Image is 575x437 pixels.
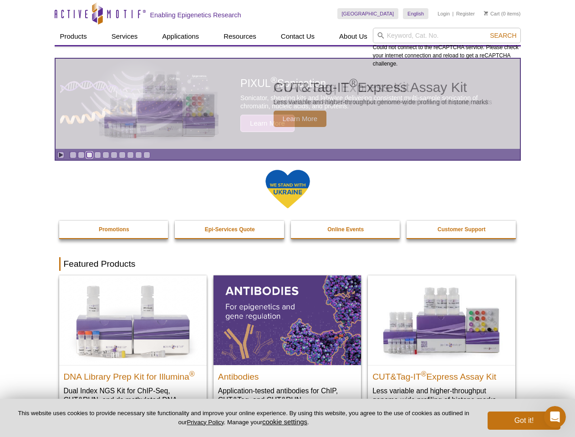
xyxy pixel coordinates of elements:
[484,11,488,15] img: Your Cart
[86,152,93,158] a: Go to slide 3
[487,31,519,40] button: Search
[544,406,566,428] iframe: Intercom live chat
[488,412,560,430] button: Got it!
[189,370,195,377] sup: ®
[218,386,356,405] p: Application-tested antibodies for ChIP, CUT&Tag, and CUT&RUN.
[218,368,356,381] h2: Antibodies
[453,8,454,19] li: |
[291,221,401,238] a: Online Events
[337,8,399,19] a: [GEOGRAPHIC_DATA]
[372,368,511,381] h2: CUT&Tag-IT Express Assay Kit
[102,152,109,158] a: Go to slide 5
[64,386,202,414] p: Dual Index NGS Kit for ChIP-Seq, CUT&RUN, and ds methylated DNA assays.
[70,152,76,158] a: Go to slide 1
[59,257,516,271] h2: Featured Products
[334,28,373,45] a: About Us
[64,368,202,381] h2: DNA Library Prep Kit for Illumina
[484,10,500,17] a: Cart
[438,10,450,17] a: Login
[99,226,129,233] strong: Promotions
[205,226,255,233] strong: Epi-Services Quote
[135,152,142,158] a: Go to slide 9
[490,32,516,39] span: Search
[59,275,207,365] img: DNA Library Prep Kit for Illumina
[127,152,134,158] a: Go to slide 8
[407,221,517,238] a: Customer Support
[150,11,241,19] h2: Enabling Epigenetics Research
[15,409,473,427] p: This website uses cookies to provide necessary site functionality and improve your online experie...
[106,28,143,45] a: Services
[373,28,521,43] input: Keyword, Cat. No.
[262,418,307,426] button: cookie settings
[175,221,285,238] a: Epi-Services Quote
[119,152,126,158] a: Go to slide 7
[157,28,204,45] a: Applications
[55,28,92,45] a: Products
[368,275,515,413] a: CUT&Tag-IT® Express Assay Kit CUT&Tag-IT®Express Assay Kit Less variable and higher-throughput ge...
[421,370,427,377] sup: ®
[78,152,85,158] a: Go to slide 2
[265,169,310,209] img: We Stand With Ukraine
[438,226,485,233] strong: Customer Support
[59,221,169,238] a: Promotions
[368,275,515,365] img: CUT&Tag-IT® Express Assay Kit
[403,8,428,19] a: English
[187,419,224,426] a: Privacy Policy
[111,152,117,158] a: Go to slide 6
[214,275,361,413] a: All Antibodies Antibodies Application-tested antibodies for ChIP, CUT&Tag, and CUT&RUN.
[214,275,361,365] img: All Antibodies
[484,8,521,19] li: (0 items)
[57,152,64,158] a: Toggle autoplay
[218,28,262,45] a: Resources
[327,226,364,233] strong: Online Events
[94,152,101,158] a: Go to slide 4
[372,386,511,405] p: Less variable and higher-throughput genome-wide profiling of histone marks​.
[143,152,150,158] a: Go to slide 10
[59,275,207,422] a: DNA Library Prep Kit for Illumina DNA Library Prep Kit for Illumina® Dual Index NGS Kit for ChIP-...
[275,28,320,45] a: Contact Us
[456,10,475,17] a: Register
[373,28,521,68] div: Could not connect to the reCAPTCHA service. Please check your internet connection and reload to g...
